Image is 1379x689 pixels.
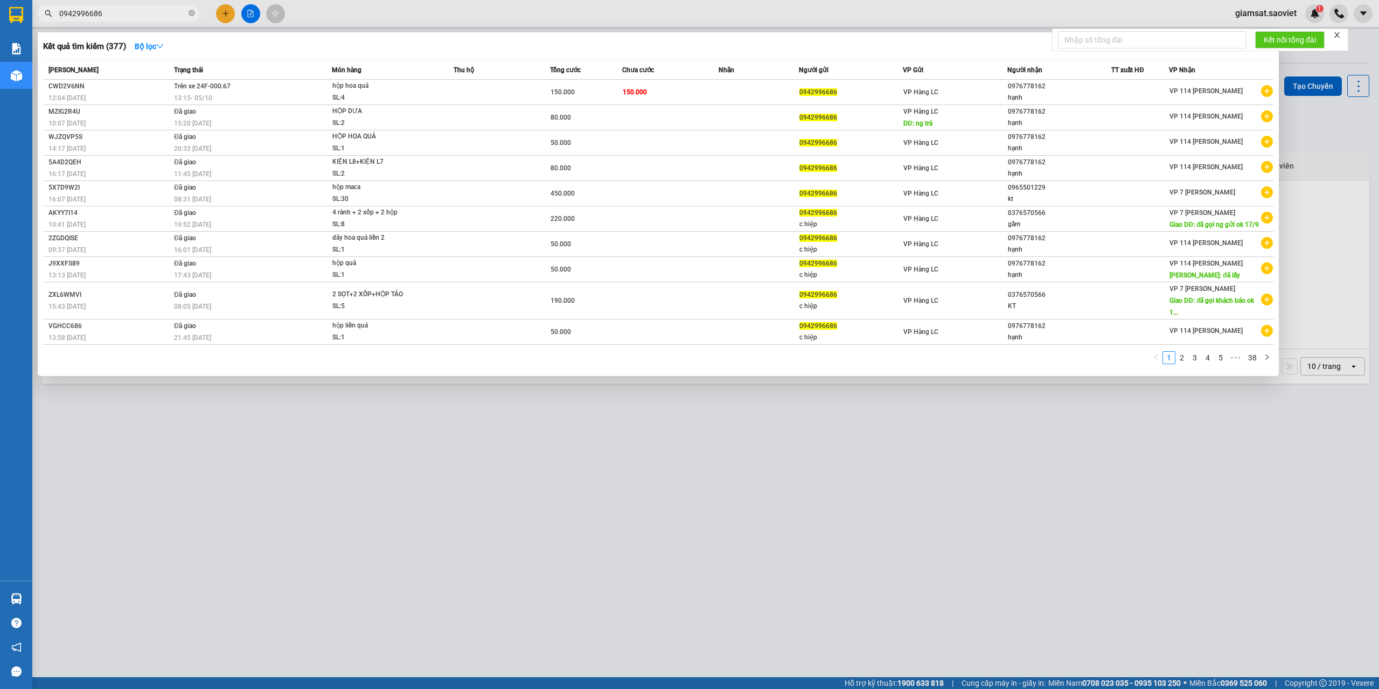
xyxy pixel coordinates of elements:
div: gấm [1008,219,1111,230]
div: 0976778162 [1008,131,1111,143]
span: VP 7 [PERSON_NAME] [1169,285,1235,293]
span: VP Hàng LC [903,139,938,147]
span: Đã giao [174,158,196,166]
span: Đã giao [174,234,196,242]
div: SL: 30 [332,193,413,205]
span: VP Hàng LC [903,190,938,197]
span: VP 7 [PERSON_NAME] [1169,209,1235,217]
div: SL: 1 [332,143,413,155]
div: SL: 8 [332,219,413,231]
span: 0942996686 [799,190,837,197]
span: VP Hàng LC [903,108,938,115]
span: 50.000 [551,139,571,147]
span: [PERSON_NAME] [48,66,99,74]
h3: Kết quả tìm kiếm ( 377 ) [43,41,126,52]
span: plus-circle [1261,294,1273,305]
span: 09:37 [DATE] [48,246,86,254]
span: Giao DĐ: đã gọi khách báo ok 1... [1169,297,1254,316]
input: Nhập số tổng đài [1058,31,1246,48]
span: ••• [1227,351,1244,364]
span: Người nhận [1007,66,1042,74]
div: hạnh [1008,143,1111,154]
span: 08:31 [DATE] [174,196,211,203]
a: 2 [1176,352,1188,364]
span: 0942996686 [799,234,837,242]
span: Món hàng [332,66,361,74]
li: Previous Page [1150,351,1162,364]
span: VP 114 [PERSON_NAME] [1169,163,1243,171]
span: 50.000 [551,328,571,336]
div: 0976778162 [1008,233,1111,244]
div: hạnh [1008,92,1111,103]
div: KIỆN L8+KIỆN L7 [332,156,413,168]
span: 16:01 [DATE] [174,246,211,254]
img: warehouse-icon [11,593,22,604]
button: right [1260,351,1273,364]
div: c hiệp [799,244,903,255]
span: VP Hàng LC [903,215,938,222]
span: 50.000 [551,240,571,248]
span: 0942996686 [799,114,837,121]
span: 15:43 [DATE] [48,303,86,310]
a: 4 [1202,352,1214,364]
span: VP 114 [PERSON_NAME] [1169,327,1243,335]
div: 0976778162 [1008,258,1111,269]
span: plus-circle [1261,110,1273,122]
span: 11:45 [DATE] [174,170,211,178]
div: kt [1008,193,1111,205]
span: 50.000 [551,266,571,273]
span: down [156,43,164,50]
span: close [1333,31,1341,39]
span: Tổng cước [550,66,581,74]
span: Đã giao [174,108,196,115]
span: VP Gửi [903,66,923,74]
span: plus-circle [1261,212,1273,224]
span: 13:58 [DATE] [48,334,86,342]
li: 38 [1244,351,1260,364]
div: SL: 1 [332,269,413,281]
span: 16:07 [DATE] [48,196,86,203]
span: VP Hàng LC [903,297,938,304]
span: VP 114 [PERSON_NAME] [1169,87,1243,95]
div: c hiệp [799,301,903,312]
span: Trạng thái [174,66,203,74]
div: dây hoa quả liền 2 [332,232,413,244]
span: VP 114 [PERSON_NAME] [1169,113,1243,120]
div: c hiệp [799,269,903,281]
div: HỘP DƯA [332,106,413,117]
img: logo-vxr [9,7,23,23]
span: plus-circle [1261,186,1273,198]
span: VP 114 [PERSON_NAME] [1169,138,1243,145]
div: CWD2V6NN [48,81,171,92]
span: close-circle [189,10,195,16]
div: hạnh [1008,244,1111,255]
span: left [1153,354,1159,360]
span: [PERSON_NAME]: đã lấy [1169,272,1239,279]
div: 2ZGDQISE [48,233,171,244]
div: hạnh [1008,332,1111,343]
div: HỘP HOA QUẢ [332,131,413,143]
div: AKYY7I14 [48,207,171,219]
span: right [1264,354,1270,360]
span: 13:15 - 05/10 [174,94,212,102]
span: 0942996686 [799,139,837,147]
div: SL: 4 [332,92,413,104]
span: 13:13 [DATE] [48,272,86,279]
div: SL: 2 [332,168,413,180]
span: Trên xe 24F-000.67 [174,82,231,90]
div: hộp maca [332,182,413,193]
span: VP Hàng LC [903,164,938,172]
span: 0942996686 [799,322,837,330]
div: 0976778162 [1008,157,1111,168]
span: VP Hàng LC [903,240,938,248]
span: Thu hộ [454,66,474,74]
span: 0942996686 [799,209,837,217]
div: MZIG2R4U [48,106,171,117]
div: SL: 1 [332,244,413,256]
div: c hiệp [799,332,903,343]
span: Kết nối tổng đài [1264,34,1316,46]
span: Đã giao [174,184,196,191]
span: 14:17 [DATE] [48,145,86,152]
span: 150.000 [623,88,647,96]
span: Đã giao [174,209,196,217]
